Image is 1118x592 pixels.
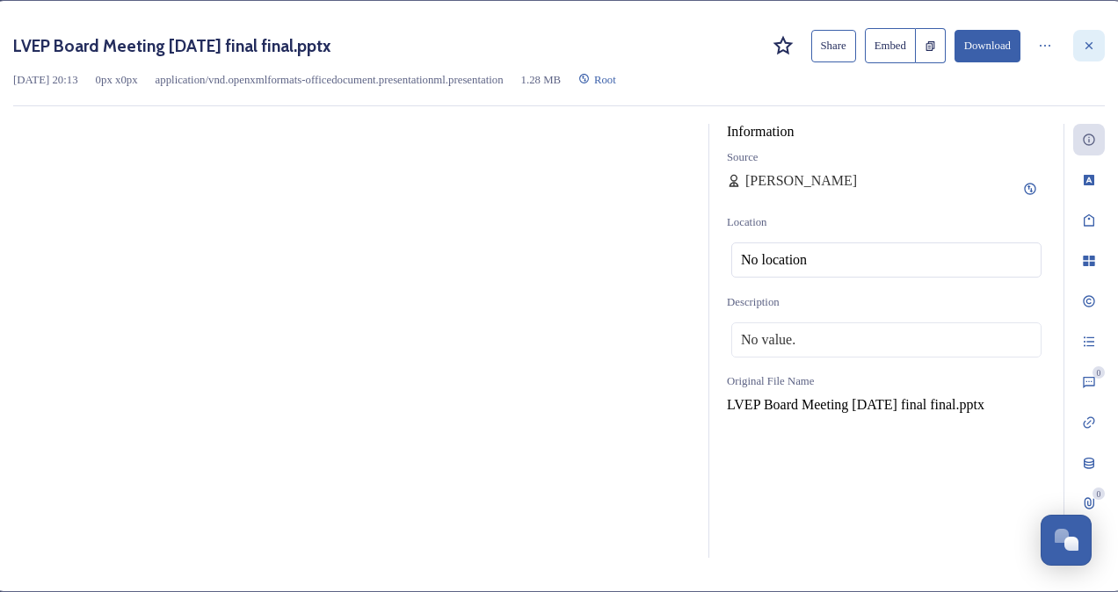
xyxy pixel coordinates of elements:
[727,216,766,228] span: Location
[96,74,138,87] span: 0 px x 0 px
[1041,515,1092,566] button: Open Chat
[865,28,916,63] button: Embed
[13,74,78,87] span: [DATE] 20:13
[727,124,794,139] span: Information
[521,74,562,87] span: 1.28 MB
[727,296,780,308] span: Description
[156,74,504,87] span: application/vnd.openxmlformats-officedocument.presentationml.presentation
[13,128,691,574] iframe: msdoc-iframe
[955,30,1020,62] button: Download
[594,74,616,86] span: Root
[13,35,330,56] h3: LVEP Board Meeting [DATE] final final.pptx
[727,375,815,387] span: Original File Name
[745,173,857,189] span: [PERSON_NAME]
[727,151,759,163] span: Source
[811,30,856,62] button: Share
[741,252,807,268] span: No location
[741,332,795,348] span: No value.
[727,397,984,412] span: LVEP Board Meeting [DATE] final final.pptx
[1093,487,1105,500] div: 0
[1093,366,1105,379] div: 0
